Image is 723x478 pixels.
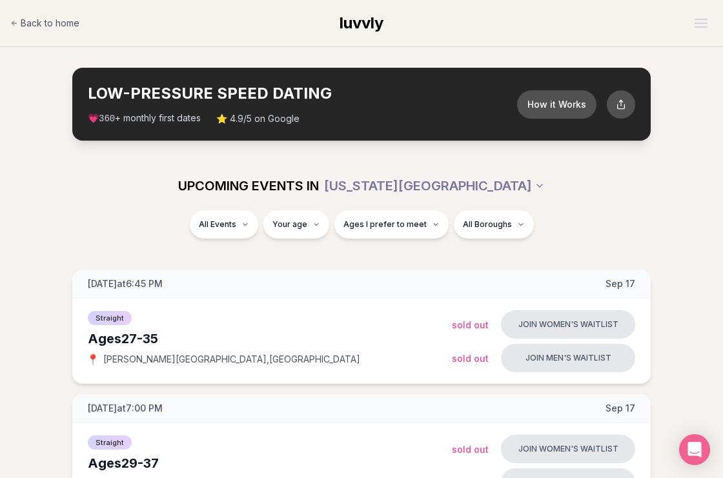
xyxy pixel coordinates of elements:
button: How it Works [517,90,596,119]
span: ⭐ 4.9/5 on Google [216,112,300,125]
div: Open Intercom Messenger [679,434,710,465]
div: Ages 29-37 [88,454,452,472]
span: 💗 + monthly first dates [88,112,201,125]
span: UPCOMING EVENTS IN [178,177,319,195]
span: Sep 17 [606,402,635,415]
span: 📍 [88,354,98,364]
span: Straight [88,311,132,325]
span: [DATE] at 7:00 PM [88,402,163,415]
span: Sold Out [452,319,489,330]
span: Back to home [21,17,79,30]
span: Ages I prefer to meet [343,219,427,230]
span: luvvly [340,14,383,32]
a: Back to home [10,10,79,36]
span: Your age [272,219,307,230]
span: Straight [88,435,132,450]
span: Sold Out [452,444,489,455]
button: Join women's waitlist [501,310,635,339]
button: Join men's waitlist [501,344,635,372]
button: All Events [190,210,258,239]
span: Sep 17 [606,277,635,290]
span: Sold Out [452,353,489,364]
a: luvvly [340,13,383,34]
span: [PERSON_NAME][GEOGRAPHIC_DATA] , [GEOGRAPHIC_DATA] [103,353,360,366]
span: All Events [199,219,236,230]
button: All Boroughs [454,210,534,239]
button: Open menu [689,14,713,33]
button: Your age [263,210,329,239]
button: Join women's waitlist [501,435,635,463]
span: 360 [99,114,115,124]
div: Ages 27-35 [88,330,452,348]
span: [DATE] at 6:45 PM [88,277,163,290]
button: [US_STATE][GEOGRAPHIC_DATA] [324,172,545,200]
button: Ages I prefer to meet [334,210,449,239]
h2: LOW-PRESSURE SPEED DATING [88,83,517,104]
span: All Boroughs [463,219,512,230]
